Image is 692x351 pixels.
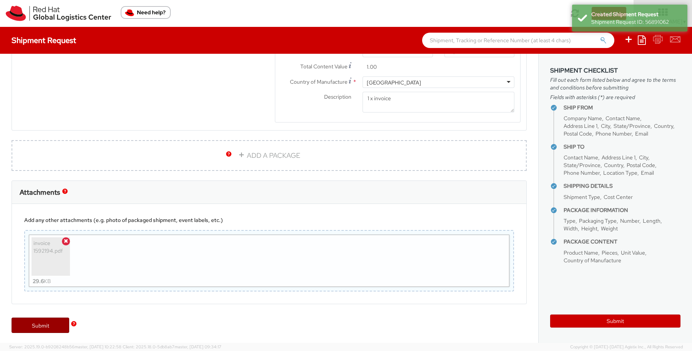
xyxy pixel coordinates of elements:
[33,276,51,286] div: KB
[601,225,618,232] span: Weight
[620,217,639,224] span: Number
[550,315,680,328] button: Submit
[12,36,76,45] h4: Shipment Request
[324,93,351,100] span: Description
[564,154,598,161] span: Contact Name
[591,18,682,26] div: Shipment Request ID: 56891062
[581,225,597,232] span: Height
[564,194,600,200] span: Shipment Type
[123,344,221,349] span: Client: 2025.18.0-5db8ab7
[621,249,645,256] span: Unit Value
[20,189,60,196] h3: Attachments
[550,76,680,91] span: Fill out each form listed below and agree to the terms and conditions before submitting
[367,79,421,86] div: [GEOGRAPHIC_DATA]
[9,344,121,349] span: Server: 2025.19.0-b9208248b56
[602,249,617,256] span: Pieces
[603,169,637,176] span: Location Type
[323,48,348,55] span: Unit Value
[564,249,598,256] span: Product Name
[24,216,514,224] div: Add any other attachments (e.g. photo of packaged shipment, event labels, etc.)
[75,344,121,349] span: master, [DATE] 10:22:58
[175,344,221,349] span: master, [DATE] 09:34:17
[579,217,617,224] span: Packaging Type
[635,130,648,137] span: Email
[564,239,680,245] h4: Package Content
[121,6,171,19] button: Need help?
[564,130,592,137] span: Postal Code
[654,123,673,129] span: Country
[290,78,348,85] span: Country of Manufacture
[33,239,68,274] div: invoice 1592194.pdf
[604,194,632,200] span: Cost Center
[550,93,680,101] span: Fields with asterisks (*) are required
[12,140,527,171] a: ADD A PACKAGE
[591,10,682,18] div: Created Shipment Request
[614,123,650,129] span: State/Province
[33,278,44,285] strong: 29.6
[12,318,69,333] a: Submit
[564,115,602,122] span: Company Name
[550,67,680,74] h3: Shipment Checklist
[564,105,680,111] h4: Ship From
[605,115,640,122] span: Contact Name
[564,144,680,150] h4: Ship To
[641,169,654,176] span: Email
[604,162,623,169] span: Country
[627,162,655,169] span: Postal Code
[601,123,610,129] span: City
[570,344,683,350] span: Copyright © [DATE]-[DATE] Agistix Inc., All Rights Reserved
[564,162,601,169] span: State/Province
[564,169,600,176] span: Phone Number
[6,6,111,21] img: rh-logistics-00dfa346123c4ec078e1.svg
[564,207,680,213] h4: Package Information
[564,225,578,232] span: Width
[564,257,621,264] span: Country of Manufacture
[602,154,635,161] span: Address Line 1
[564,123,597,129] span: Address Line 1
[564,217,576,224] span: Type
[564,183,680,189] h4: Shipping Details
[300,63,348,70] span: Total Content Value
[422,33,614,48] input: Shipment, Tracking or Reference Number (at least 4 chars)
[639,154,648,161] span: City
[643,217,660,224] span: Length
[596,130,632,137] span: Phone Number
